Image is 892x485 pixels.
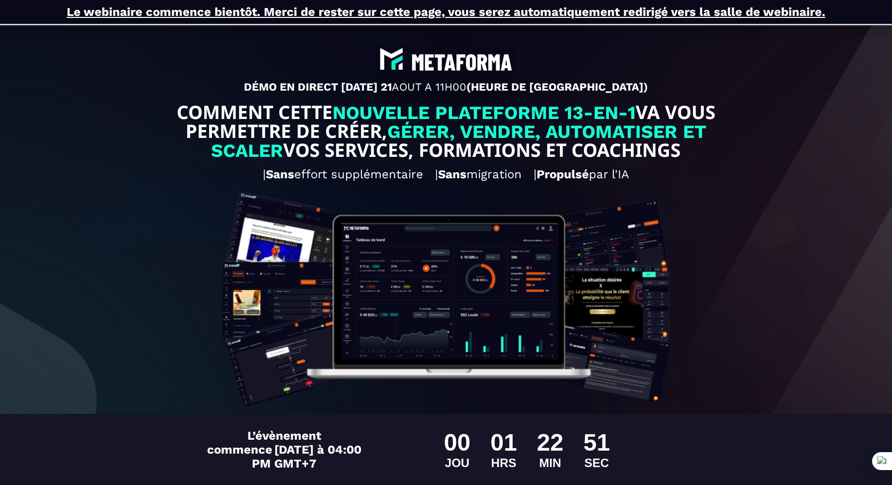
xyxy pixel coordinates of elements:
[211,121,712,161] span: GÉRER, VENDRE, AUTOMATISER ET SCALER
[490,456,517,470] div: HRS
[209,186,682,453] img: 8a78929a06b90bc262b46db567466864_Design_sans_titre_(13).png
[444,429,470,456] div: 00
[376,44,516,75] img: abe9e435164421cb06e33ef15842a39e_e5ef653356713f0d7dd3797ab850248d_Capture_d%E2%80%99e%CC%81cran_2...
[252,443,361,471] span: [DATE] à 04:00 PM GMT+7
[438,167,466,181] b: Sans
[7,81,885,93] p: DÉMO EN DIRECT [DATE] 21 (HEURE DE [GEOGRAPHIC_DATA])
[583,429,610,456] div: 51
[444,456,470,470] div: JOU
[392,81,466,93] span: AOUT A 11H00
[207,429,321,457] span: L’évènement commence
[537,429,563,456] div: 22
[490,429,517,456] div: 01
[583,456,610,470] div: SEC
[537,456,563,470] div: MIN
[7,162,885,186] h2: | effort supplémentaire | migration | par l'IA
[170,101,722,162] text: COMMENT CETTE VA VOUS PERMETTRE DE CRÉER, VOS SERVICES, FORMATIONS ET COACHINGS
[67,5,825,19] u: Le webinaire commence bientôt. Merci de rester sur cette page, vous serez automatiquement redirig...
[537,167,589,181] b: Propulsé
[266,167,294,181] b: Sans
[333,102,636,123] span: NOUVELLE PLATEFORME 13-EN-1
